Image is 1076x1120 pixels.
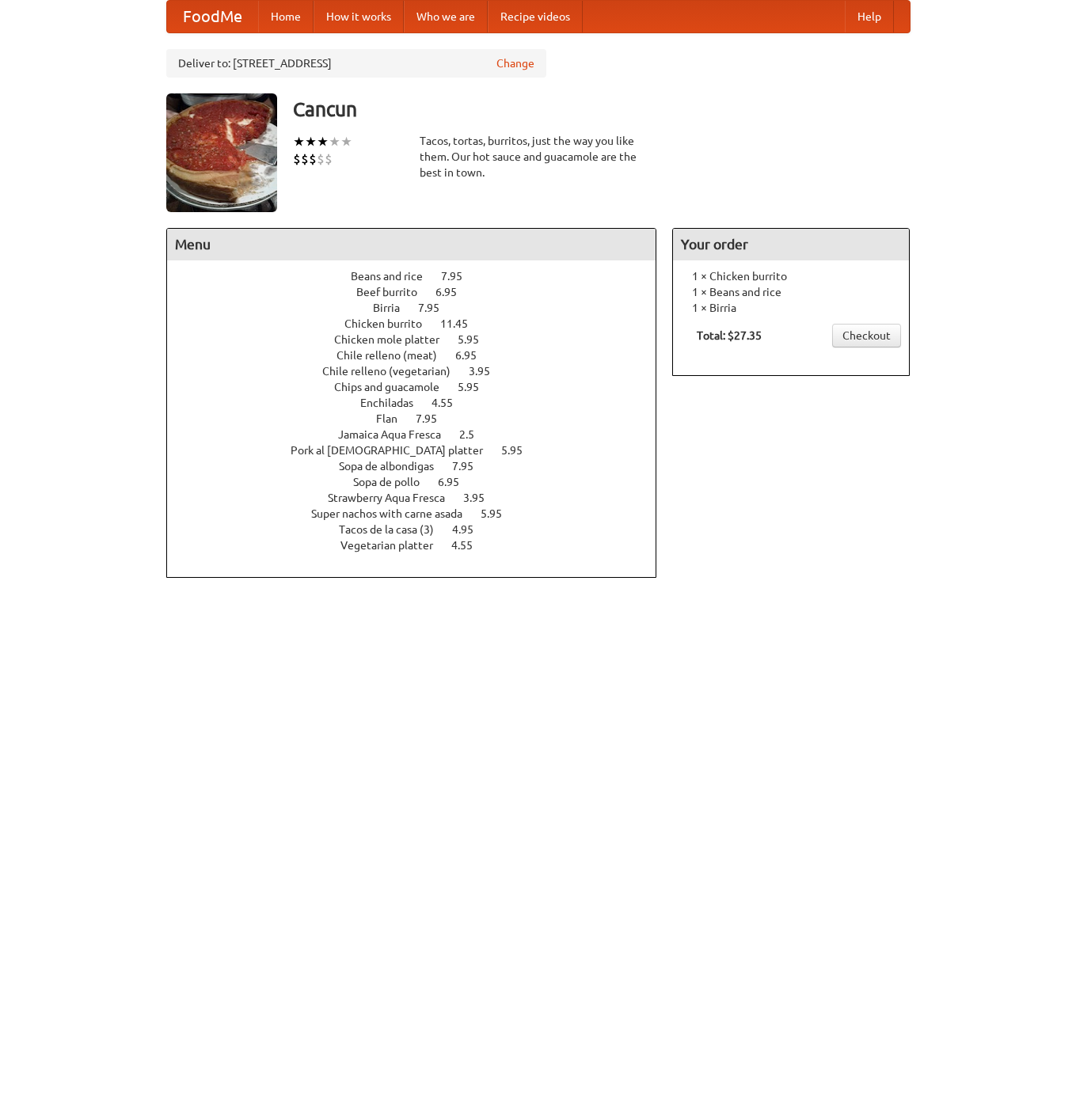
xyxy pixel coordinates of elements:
[334,333,508,346] a: Chicken mole platter 5.95
[373,302,469,314] a: Birria 7.95
[339,523,503,536] a: Tacos de la casa (3) 4.95
[353,476,435,488] span: Sopa de pollo
[451,539,489,552] span: 4.55
[435,286,473,298] span: 6.95
[166,49,546,78] div: Deliver to: [STREET_ADDRESS]
[356,286,486,298] a: Beef burrito 6.95
[314,1,404,32] a: How it works
[458,381,495,393] span: 5.95
[697,329,762,342] b: Total: $27.35
[311,507,531,520] a: Super nachos with carne asada 5.95
[440,317,484,330] span: 11.45
[293,150,301,168] li: $
[438,476,475,488] span: 6.95
[322,365,466,378] span: Chile relleno (vegetarian)
[832,324,901,347] a: Checkout
[338,428,457,441] span: Jamaica Aqua Fresca
[501,444,538,457] span: 5.95
[340,133,352,150] li: ★
[334,333,455,346] span: Chicken mole platter
[339,523,450,536] span: Tacos de la casa (3)
[418,302,455,314] span: 7.95
[463,492,500,504] span: 3.95
[167,229,656,260] h4: Menu
[344,317,438,330] span: Chicken burrito
[328,492,461,504] span: Strawberry Aqua Fresca
[351,270,492,283] a: Beans and rice 7.95
[420,133,657,180] div: Tacos, tortas, burritos, just the way you like them. Our hot sauce and guacamole are the best in ...
[309,150,317,168] li: $
[452,460,489,473] span: 7.95
[340,539,449,552] span: Vegetarian platter
[291,444,499,457] span: Pork al [DEMOGRAPHIC_DATA] platter
[329,133,340,150] li: ★
[293,133,305,150] li: ★
[334,381,455,393] span: Chips and guacamole
[432,397,469,409] span: 4.55
[481,507,518,520] span: 5.95
[681,284,901,300] li: 1 × Beans and rice
[293,93,911,125] h3: Cancun
[376,412,413,425] span: Flan
[452,523,489,536] span: 4.95
[404,1,488,32] a: Who we are
[317,150,325,168] li: $
[360,397,482,409] a: Enchiladas 4.55
[339,460,503,473] a: Sopa de albondigas 7.95
[455,349,492,362] span: 6.95
[360,397,429,409] span: Enchiladas
[301,150,309,168] li: $
[416,412,453,425] span: 7.95
[351,270,439,283] span: Beans and rice
[305,133,317,150] li: ★
[338,428,504,441] a: Jamaica Aqua Fresca 2.5
[441,270,478,283] span: 7.95
[458,333,495,346] span: 5.95
[334,381,508,393] a: Chips and guacamole 5.95
[322,365,519,378] a: Chile relleno (vegetarian) 3.95
[291,444,552,457] a: Pork al [DEMOGRAPHIC_DATA] platter 5.95
[339,460,450,473] span: Sopa de albondigas
[325,150,333,168] li: $
[167,1,258,32] a: FoodMe
[681,268,901,284] li: 1 × Chicken burrito
[681,300,901,316] li: 1 × Birria
[459,428,490,441] span: 2.5
[488,1,583,32] a: Recipe videos
[373,302,416,314] span: Birria
[258,1,314,32] a: Home
[166,93,277,212] img: angular.jpg
[496,55,534,71] a: Change
[328,492,514,504] a: Strawberry Aqua Fresca 3.95
[317,133,329,150] li: ★
[340,539,502,552] a: Vegetarian platter 4.55
[356,286,433,298] span: Beef burrito
[311,507,478,520] span: Super nachos with carne asada
[353,476,489,488] a: Sopa de pollo 6.95
[673,229,909,260] h4: Your order
[469,365,506,378] span: 3.95
[336,349,506,362] a: Chile relleno (meat) 6.95
[344,317,497,330] a: Chicken burrito 11.45
[376,412,466,425] a: Flan 7.95
[845,1,894,32] a: Help
[336,349,453,362] span: Chile relleno (meat)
